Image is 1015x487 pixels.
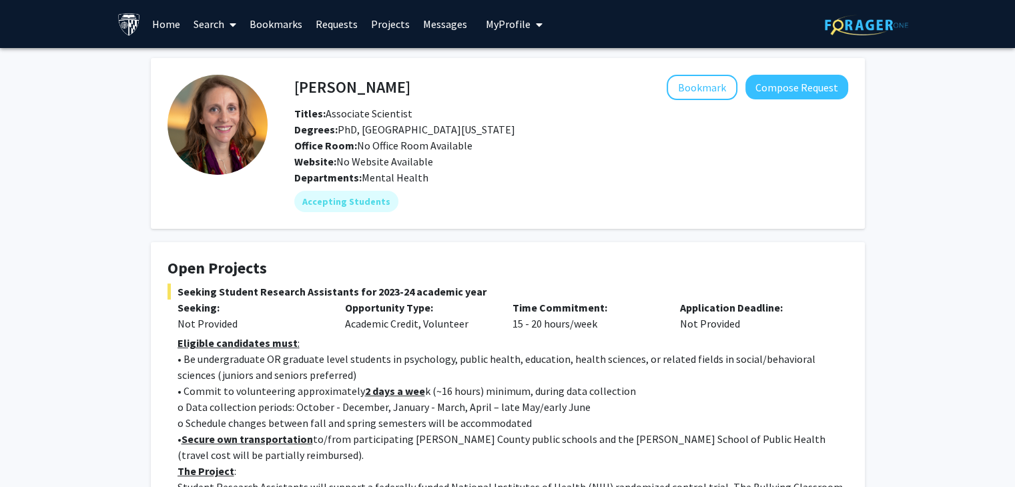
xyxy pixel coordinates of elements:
[178,463,848,479] p: :
[294,75,410,99] h4: [PERSON_NAME]
[362,171,428,184] span: Mental Health
[294,139,472,152] span: No Office Room Available
[178,300,325,316] p: Seeking:
[117,13,141,36] img: Johns Hopkins University Logo
[486,17,531,31] span: My Profile
[178,351,848,383] p: • Be undergraduate OR graduate level students in psychology, public health, education, health sci...
[294,107,412,120] span: Associate Scientist
[178,464,234,478] u: The Project
[145,1,187,47] a: Home
[364,1,416,47] a: Projects
[178,336,298,350] u: Eligible candidates must
[345,300,492,316] p: Opportunity Type:
[825,15,908,35] img: ForagerOne Logo
[167,284,848,300] span: Seeking Student Research Assistants for 2023-24 academic year
[513,300,660,316] p: Time Commitment:
[294,123,515,136] span: PhD, [GEOGRAPHIC_DATA][US_STATE]
[178,383,848,399] p: • Commit to volunteering approximately k (~16 hours) minimum, during data collection
[294,123,338,136] b: Degrees:
[502,300,670,332] div: 15 - 20 hours/week
[309,1,364,47] a: Requests
[670,300,837,332] div: Not Provided
[167,259,848,278] h4: Open Projects
[178,431,848,463] p: • to/from participating [PERSON_NAME] County public schools and the [PERSON_NAME] School of Publi...
[335,300,502,332] div: Academic Credit, Volunteer
[182,432,313,446] u: Secure own transportation
[178,316,325,332] div: Not Provided
[294,107,326,120] b: Titles:
[294,139,357,152] b: Office Room:
[10,427,57,477] iframe: Chat
[745,75,848,99] button: Compose Request to Elise Pas
[294,191,398,212] mat-chip: Accepting Students
[167,75,268,175] img: Profile Picture
[294,155,336,168] b: Website:
[187,1,243,47] a: Search
[365,384,425,398] u: 2 days a wee
[243,1,309,47] a: Bookmarks
[294,171,362,184] b: Departments:
[178,399,848,415] p: o Data collection periods: October - December, January - March, April – late May/early June
[680,300,827,316] p: Application Deadline:
[294,155,433,168] span: No Website Available
[178,415,848,431] p: o Schedule changes between fall and spring semesters will be accommodated
[667,75,737,100] button: Add Elise Pas to Bookmarks
[416,1,474,47] a: Messages
[298,336,300,350] u: :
